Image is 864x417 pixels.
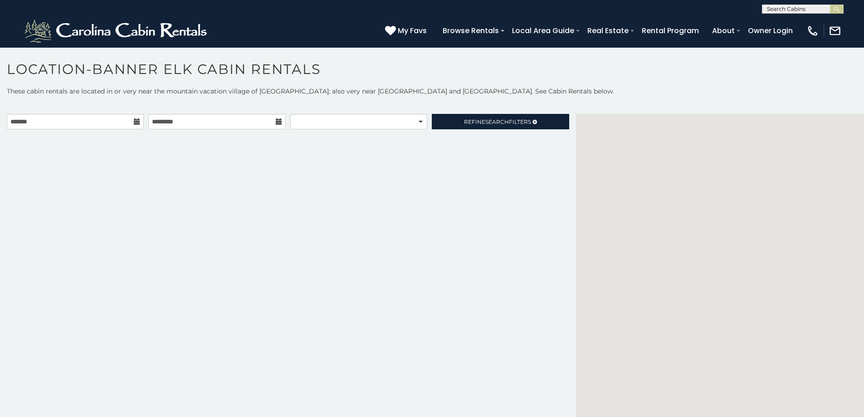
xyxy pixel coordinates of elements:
[23,17,211,44] img: White-1-2.png
[432,114,569,129] a: RefineSearchFilters
[385,25,429,37] a: My Favs
[398,25,427,36] span: My Favs
[438,23,503,39] a: Browse Rentals
[464,118,531,125] span: Refine Filters
[743,23,797,39] a: Owner Login
[637,23,703,39] a: Rental Program
[829,25,841,37] img: mail-regular-white.png
[708,23,739,39] a: About
[583,23,633,39] a: Real Estate
[508,23,579,39] a: Local Area Guide
[485,118,509,125] span: Search
[806,25,819,37] img: phone-regular-white.png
